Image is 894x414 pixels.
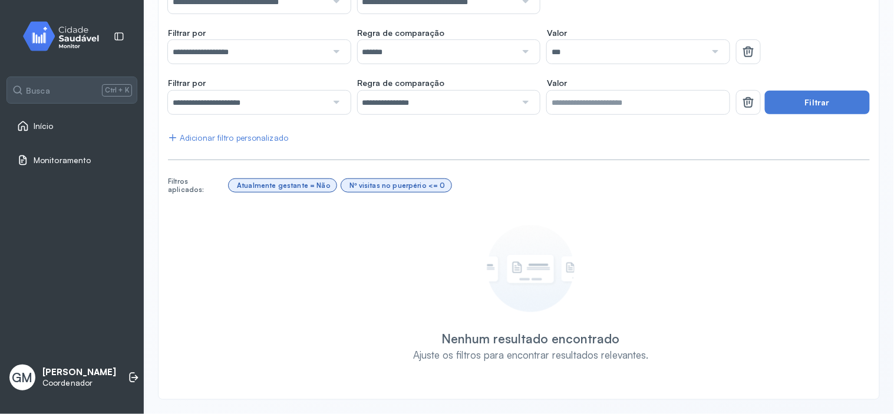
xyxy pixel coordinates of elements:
[42,367,116,378] p: [PERSON_NAME]
[547,28,567,38] span: Valor
[358,78,445,88] span: Regra de comparação
[168,133,288,143] div: Adicionar filtro personalizado
[168,78,206,88] span: Filtrar por
[17,154,127,166] a: Monitoramento
[12,370,33,385] span: GM
[413,349,648,361] div: Ajuste os filtros para encontrar resultados relevantes.
[12,19,118,54] img: monitor.svg
[547,78,567,88] span: Valor
[237,181,331,190] div: Atualmente gestante = Não
[358,28,445,38] span: Regra de comparação
[168,28,206,38] span: Filtrar por
[34,155,91,165] span: Monitoramento
[102,84,132,96] span: Ctrl + K
[487,225,575,312] img: Imagem de empty state
[349,181,445,190] div: Nº visitas no puerpério <= 0
[168,177,224,194] div: Filtros aplicados:
[17,120,127,132] a: Início
[765,91,870,114] button: Filtrar
[26,85,50,96] span: Busca
[42,378,116,388] p: Coordenador
[34,121,54,131] span: Início
[442,331,620,346] div: Nenhum resultado encontrado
